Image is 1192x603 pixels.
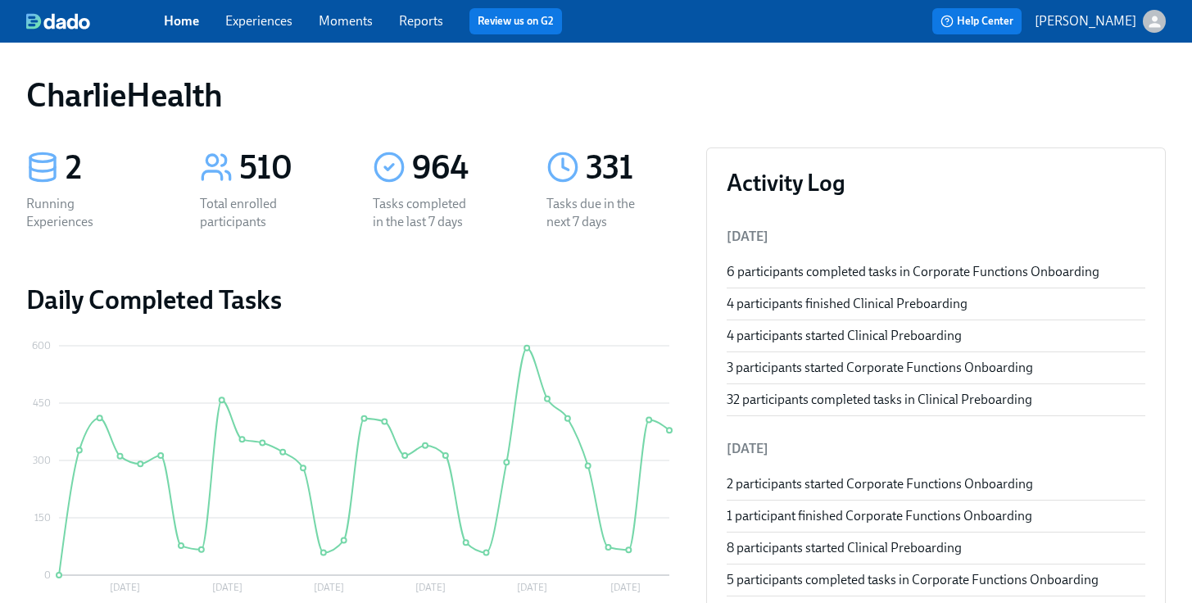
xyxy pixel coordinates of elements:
a: Home [164,13,199,29]
tspan: 450 [33,397,51,409]
div: 2 participants started Corporate Functions Onboarding [727,475,1145,493]
h3: Activity Log [727,168,1145,197]
tspan: 0 [44,569,51,581]
tspan: [DATE] [212,582,242,593]
tspan: 300 [33,455,51,466]
div: 964 [412,147,507,188]
a: Review us on G2 [478,13,554,29]
div: 8 participants started Clinical Preboarding [727,539,1145,557]
div: Running Experiences [26,195,131,231]
div: 510 [239,147,334,188]
div: 5 participants completed tasks in Corporate Functions Onboarding [727,571,1145,589]
li: [DATE] [727,429,1145,469]
a: Experiences [225,13,292,29]
tspan: [DATE] [415,582,446,593]
tspan: [DATE] [110,582,140,593]
div: 2 [66,147,161,188]
a: dado [26,13,164,29]
p: [PERSON_NAME] [1035,12,1136,30]
button: Review us on G2 [469,8,562,34]
div: 1 participant finished Corporate Functions Onboarding [727,507,1145,525]
div: 3 participants started Corporate Functions Onboarding [727,359,1145,377]
tspan: [DATE] [517,582,547,593]
tspan: [DATE] [314,582,344,593]
div: 331 [586,147,681,188]
div: Tasks completed in the last 7 days [373,195,478,231]
div: Tasks due in the next 7 days [546,195,651,231]
tspan: 150 [34,512,51,524]
a: Moments [319,13,373,29]
tspan: [DATE] [610,582,641,593]
button: Help Center [932,8,1022,34]
div: Total enrolled participants [200,195,305,231]
span: [DATE] [727,229,768,244]
div: 6 participants completed tasks in Corporate Functions Onboarding [727,263,1145,281]
div: 4 participants started Clinical Preboarding [727,327,1145,345]
tspan: 600 [32,340,51,351]
div: 4 participants finished Clinical Preboarding [727,295,1145,313]
h1: CharlieHealth [26,75,223,115]
img: dado [26,13,90,29]
button: [PERSON_NAME] [1035,10,1166,33]
a: Reports [399,13,443,29]
h2: Daily Completed Tasks [26,283,680,316]
span: Help Center [940,13,1013,29]
div: 32 participants completed tasks in Clinical Preboarding [727,391,1145,409]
